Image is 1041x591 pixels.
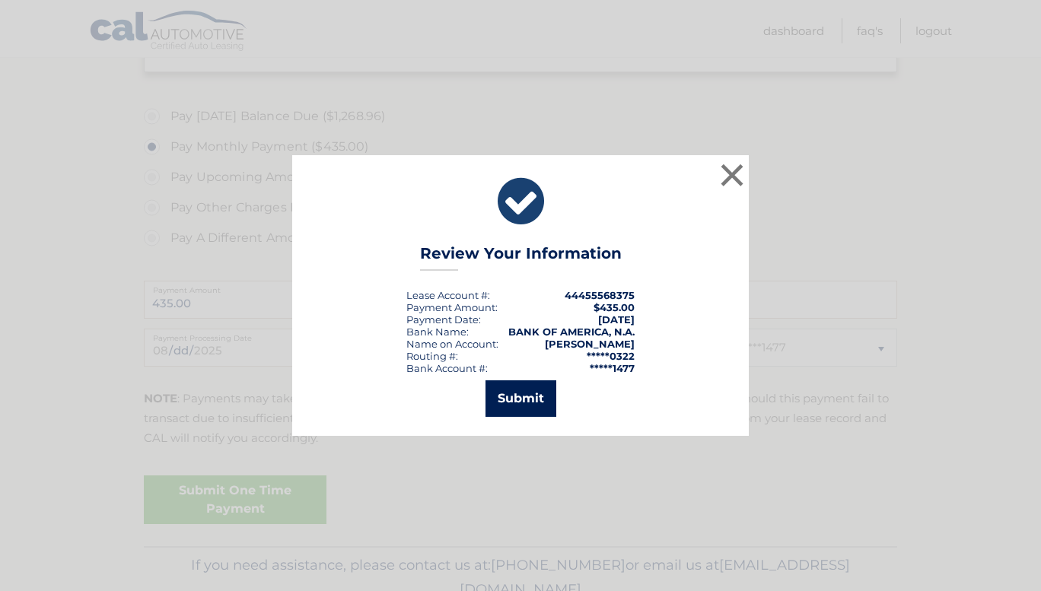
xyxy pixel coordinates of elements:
[420,244,622,271] h3: Review Your Information
[406,313,481,326] div: :
[717,160,747,190] button: ×
[565,289,635,301] strong: 44455568375
[406,362,488,374] div: Bank Account #:
[594,301,635,313] span: $435.00
[406,326,469,338] div: Bank Name:
[406,289,490,301] div: Lease Account #:
[598,313,635,326] span: [DATE]
[406,313,479,326] span: Payment Date
[406,338,498,350] div: Name on Account:
[545,338,635,350] strong: [PERSON_NAME]
[406,350,458,362] div: Routing #:
[406,301,498,313] div: Payment Amount:
[485,380,556,417] button: Submit
[508,326,635,338] strong: BANK OF AMERICA, N.A.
